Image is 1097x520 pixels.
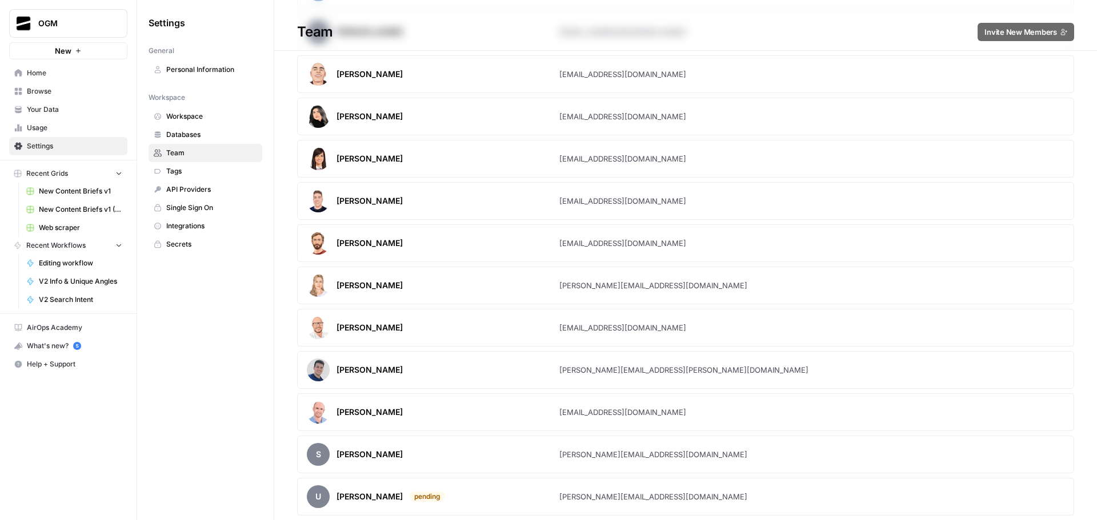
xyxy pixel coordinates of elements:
a: Tags [149,162,262,180]
div: [EMAIL_ADDRESS][DOMAIN_NAME] [559,153,686,164]
a: API Providers [149,180,262,199]
button: Help + Support [9,355,127,373]
span: Invite New Members [984,26,1057,38]
button: Workspace: OGM [9,9,127,38]
span: New [55,45,71,57]
span: V2 Info & Unique Angles [39,276,122,287]
div: [PERSON_NAME] [337,153,403,164]
button: What's new? 5 [9,337,127,355]
a: Home [9,64,127,82]
span: OGM [38,18,107,29]
div: [EMAIL_ADDRESS][DOMAIN_NAME] [559,68,686,80]
div: [PERSON_NAME] [337,280,403,291]
span: Browse [27,86,122,96]
span: Editing workflow [39,258,122,268]
span: Workspace [166,111,257,122]
span: Recent Workflows [26,240,86,251]
div: [PERSON_NAME] [337,491,403,502]
div: [PERSON_NAME][EMAIL_ADDRESS][PERSON_NAME][DOMAIN_NAME] [559,364,808,376]
span: Personal Information [166,65,257,75]
img: avatar [307,401,330,424]
a: Browse [9,82,127,100]
div: [EMAIL_ADDRESS][DOMAIN_NAME] [559,111,686,122]
a: Secrets [149,235,262,253]
a: Usage [9,119,127,137]
div: [EMAIL_ADDRESS][DOMAIN_NAME] [559,195,686,207]
span: AirOps Academy [27,323,122,333]
div: [PERSON_NAME] [337,449,403,460]
a: 5 [73,342,81,350]
img: avatar [307,358,330,381]
div: [PERSON_NAME] [337,322,403,333]
div: [PERSON_NAME] [337,195,403,207]
a: Your Data [9,100,127,119]
span: S [307,443,330,466]
a: V2 Info & Unique Angles [21,272,127,291]
span: Your Data [27,104,122,115]
a: Settings [9,137,127,155]
a: AirOps Academy [9,319,127,337]
div: [EMAIL_ADDRESS][DOMAIN_NAME] [559,237,686,249]
span: Team [166,148,257,158]
span: Home [27,68,122,78]
img: avatar [307,147,330,170]
a: New Content Briefs v1 [21,182,127,200]
a: Web scraper [21,219,127,237]
span: Settings [27,141,122,151]
span: Integrations [166,221,257,231]
span: Tags [166,166,257,176]
span: Settings [149,16,185,30]
div: What's new? [10,337,127,354]
div: [EMAIL_ADDRESS][DOMAIN_NAME] [559,406,686,418]
a: V2 Search Intent [21,291,127,309]
img: avatar [307,105,330,128]
span: Single Sign On [166,203,257,213]
div: [PERSON_NAME][EMAIL_ADDRESS][DOMAIN_NAME] [559,491,747,502]
span: General [149,46,174,56]
span: New Content Briefs v1 (DUPLICATED FOR NEW CLIENTS) [39,204,122,215]
a: Integrations [149,217,262,235]
a: Team [149,144,262,162]
button: New [9,42,127,59]
img: avatar [307,316,330,339]
span: API Providers [166,184,257,195]
img: avatar [307,63,330,86]
span: Help + Support [27,359,122,369]
div: [PERSON_NAME] [337,364,403,376]
a: Editing workflow [21,254,127,272]
text: 5 [75,343,78,349]
img: avatar [307,190,330,212]
span: V2 Search Intent [39,295,122,305]
span: Web scraper [39,223,122,233]
div: pending [410,491,445,502]
img: avatar [307,232,330,255]
button: Recent Workflows [9,237,127,254]
span: Databases [166,130,257,140]
button: Recent Grids [9,165,127,182]
img: avatar [307,274,330,297]
a: Databases [149,126,262,144]
img: OGM Logo [13,13,34,34]
span: Usage [27,123,122,133]
span: u [307,485,330,508]
span: New Content Briefs v1 [39,186,122,196]
div: [PERSON_NAME][EMAIL_ADDRESS][DOMAIN_NAME] [559,449,747,460]
div: [PERSON_NAME][EMAIL_ADDRESS][DOMAIN_NAME] [559,280,747,291]
div: [PERSON_NAME] [337,406,403,418]
a: Personal Information [149,61,262,79]
a: Single Sign On [149,199,262,217]
span: Recent Grids [26,168,68,179]
div: [PERSON_NAME] [337,68,403,80]
a: Workspace [149,107,262,126]
span: Secrets [166,239,257,249]
div: [PERSON_NAME] [337,237,403,249]
button: Invite New Members [978,23,1074,41]
div: Team [274,23,1097,41]
span: Workspace [149,92,185,103]
div: [EMAIL_ADDRESS][DOMAIN_NAME] [559,322,686,333]
a: New Content Briefs v1 (DUPLICATED FOR NEW CLIENTS) [21,200,127,219]
div: [PERSON_NAME] [337,111,403,122]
